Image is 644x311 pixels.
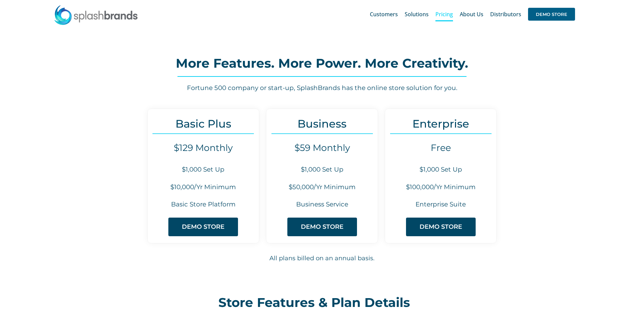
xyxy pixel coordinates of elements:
[287,218,357,236] a: DEMO STORE
[266,183,378,192] h6: $50,000/Yr Minimum
[385,142,496,153] h4: Free
[266,165,378,174] h6: $1,000 Set Up
[182,223,224,230] span: DEMO STORE
[54,5,138,25] img: SplashBrands.com Logo
[385,117,496,130] h3: Enterprise
[528,8,575,21] span: DEMO STORE
[460,12,483,17] span: About Us
[266,200,378,209] h6: Business Service
[490,12,521,17] span: Distributors
[85,57,558,70] h2: More Features. More Power. More Creativity.
[266,117,378,130] h3: Business
[148,200,259,209] h6: Basic Store Platform
[490,3,521,25] a: Distributors
[86,254,559,263] h6: All plans billed on an annual basis.
[370,3,398,25] a: Customers
[85,84,558,93] h6: Fortune 500 company or start-up, SplashBrands has the online store solution for you.
[168,218,238,236] a: DEMO STORE
[148,165,259,174] h6: $1,000 Set Up
[148,183,259,192] h6: $10,000/Yr Minimum
[435,3,453,25] a: Pricing
[370,12,398,17] span: Customers
[218,296,426,309] h2: Store Features & Plan Details
[301,223,343,230] span: DEMO STORE
[148,142,259,153] h4: $129 Monthly
[406,218,476,236] a: DEMO STORE
[528,3,575,25] a: DEMO STORE
[370,3,575,25] nav: Main Menu
[385,165,496,174] h6: $1,000 Set Up
[385,183,496,192] h6: $100,000/Yr Minimum
[385,200,496,209] h6: Enterprise Suite
[420,223,462,230] span: DEMO STORE
[266,142,378,153] h4: $59 Monthly
[148,117,259,130] h3: Basic Plus
[435,12,453,17] span: Pricing
[405,12,429,17] span: Solutions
